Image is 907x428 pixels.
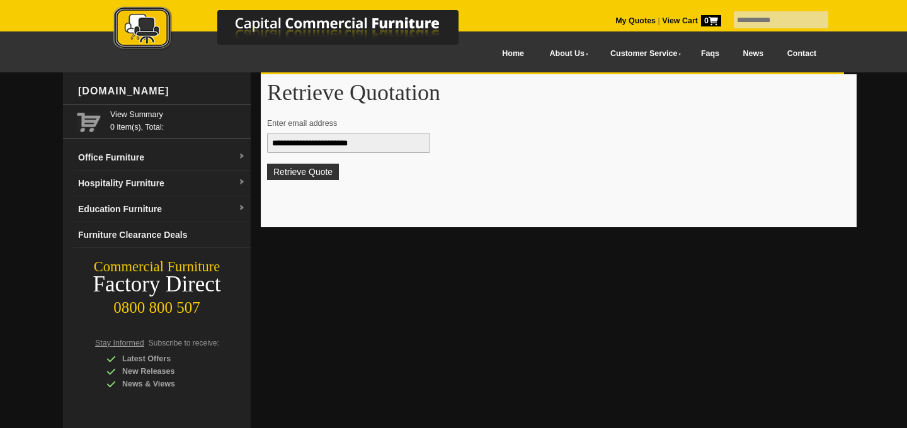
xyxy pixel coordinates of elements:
[110,108,246,121] a: View Summary
[238,153,246,160] img: dropdown
[267,164,339,180] button: Retrieve Quote
[63,276,251,293] div: Factory Direct
[662,16,721,25] strong: View Cart
[73,145,251,171] a: Office Furnituredropdown
[79,6,520,52] img: Capital Commercial Furniture Logo
[149,339,219,347] span: Subscribe to receive:
[267,81,850,104] h1: Retrieve Quotation
[73,171,251,196] a: Hospitality Furnituredropdown
[95,339,144,347] span: Stay Informed
[267,117,838,130] p: Enter email address
[106,365,226,378] div: New Releases
[63,258,251,276] div: Commercial Furniture
[106,378,226,390] div: News & Views
[63,293,251,317] div: 0800 800 507
[73,222,251,248] a: Furniture Clearance Deals
[536,40,596,68] a: About Us
[110,108,246,132] span: 0 item(s), Total:
[775,40,828,68] a: Contact
[689,40,731,68] a: Faqs
[615,16,656,25] a: My Quotes
[79,6,520,56] a: Capital Commercial Furniture Logo
[238,179,246,186] img: dropdown
[701,15,721,26] span: 0
[596,40,689,68] a: Customer Service
[73,72,251,110] div: [DOMAIN_NAME]
[731,40,775,68] a: News
[106,352,226,365] div: Latest Offers
[73,196,251,222] a: Education Furnituredropdown
[660,16,721,25] a: View Cart0
[238,205,246,212] img: dropdown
